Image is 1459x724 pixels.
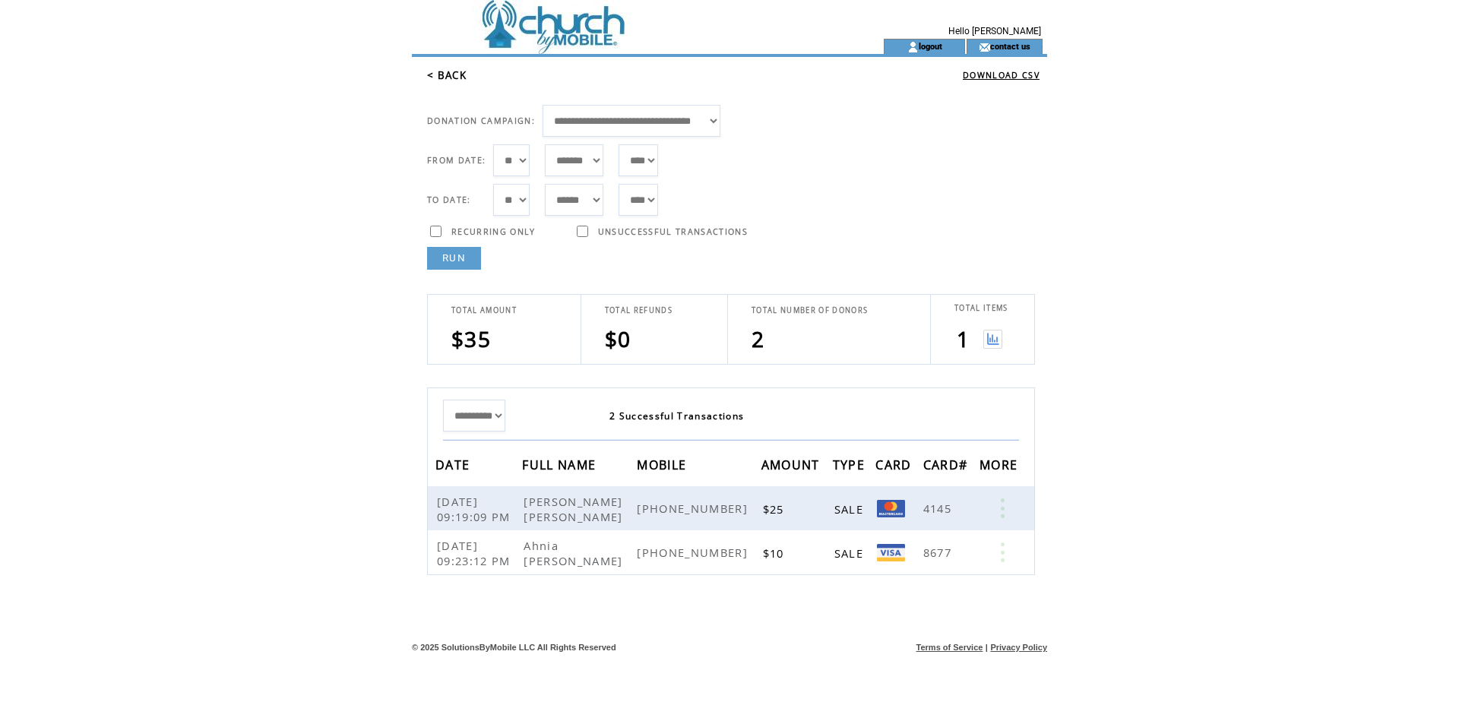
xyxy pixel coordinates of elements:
[437,538,514,568] span: [DATE] 09:23:12 PM
[834,501,867,517] span: SALE
[637,545,752,560] span: [PHONE_NUMBER]
[761,453,824,481] span: AMOUNT
[522,453,600,481] span: FULL NAME
[877,500,905,517] img: Mastercard
[427,247,481,270] a: RUN
[752,305,868,315] span: TOTAL NUMBER OF DONORS
[963,70,1040,81] a: DOWNLOAD CSV
[427,115,535,126] span: DONATION CAMPAIGN:
[451,305,517,315] span: TOTAL AMOUNT
[923,501,955,516] span: 4145
[522,460,600,469] a: FULL NAME
[979,41,990,53] img: contact_us_icon.gif
[990,643,1047,652] a: Privacy Policy
[923,545,955,560] span: 8677
[598,226,748,237] span: UNSUCCESSFUL TRANSACTIONS
[761,460,824,469] a: AMOUNT
[986,643,988,652] span: |
[605,324,631,353] span: $0
[524,538,626,568] span: Ahnia [PERSON_NAME]
[954,303,1008,313] span: TOTAL ITEMS
[427,68,467,82] a: < BACK
[763,501,788,517] span: $25
[451,324,491,353] span: $35
[637,460,690,469] a: MOBILE
[990,41,1030,51] a: contact us
[833,460,869,469] a: TYPE
[948,26,1041,36] span: Hello [PERSON_NAME]
[609,409,744,422] span: 2 Successful Transactions
[875,453,915,481] span: CARD
[875,460,915,469] a: CARD
[907,41,919,53] img: account_icon.gif
[435,460,473,469] a: DATE
[923,460,972,469] a: CARD#
[524,494,626,524] span: [PERSON_NAME] [PERSON_NAME]
[451,226,536,237] span: RECURRING ONLY
[919,41,942,51] a: logout
[923,453,972,481] span: CARD#
[834,545,867,561] span: SALE
[637,501,752,516] span: [PHONE_NUMBER]
[427,155,486,166] span: FROM DATE:
[412,643,616,652] span: © 2025 SolutionsByMobile LLC All Rights Reserved
[877,544,905,561] img: Visa
[833,453,869,481] span: TYPE
[605,305,673,315] span: TOTAL REFUNDS
[957,324,970,353] span: 1
[980,453,1021,481] span: MORE
[752,324,764,353] span: 2
[435,453,473,481] span: DATE
[427,194,471,205] span: TO DATE:
[983,330,1002,349] img: View graph
[916,643,983,652] a: Terms of Service
[763,545,788,561] span: $10
[637,453,690,481] span: MOBILE
[437,494,514,524] span: [DATE] 09:19:09 PM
